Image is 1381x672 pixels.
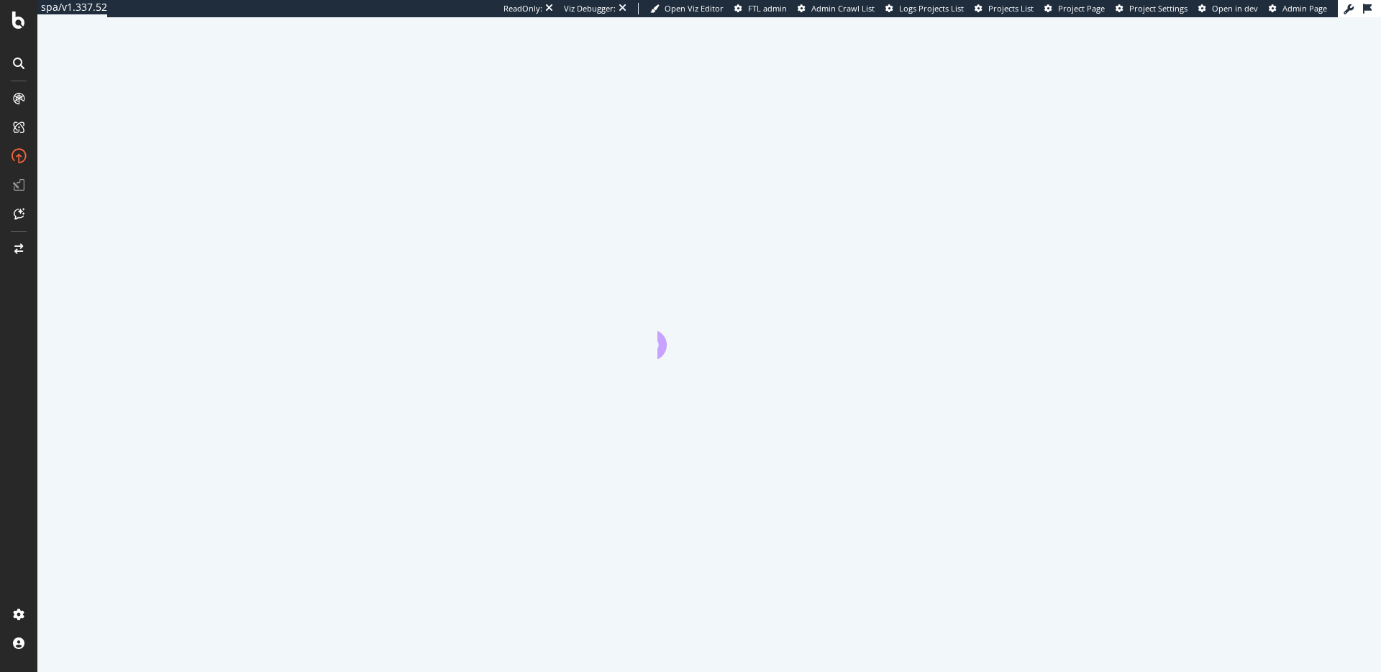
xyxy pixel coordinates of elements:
a: Projects List [975,3,1034,14]
span: Open in dev [1212,3,1258,14]
a: Admin Crawl List [798,3,875,14]
a: Logs Projects List [885,3,964,14]
span: Logs Projects List [899,3,964,14]
div: ReadOnly: [503,3,542,14]
span: FTL admin [748,3,787,14]
span: Project Page [1058,3,1105,14]
div: Viz Debugger: [564,3,616,14]
a: FTL admin [734,3,787,14]
a: Admin Page [1269,3,1327,14]
a: Open Viz Editor [650,3,724,14]
div: animation [657,307,761,359]
a: Open in dev [1198,3,1258,14]
span: Project Settings [1129,3,1188,14]
span: Open Viz Editor [665,3,724,14]
a: Project Settings [1116,3,1188,14]
a: Project Page [1044,3,1105,14]
span: Admin Crawl List [811,3,875,14]
span: Projects List [988,3,1034,14]
span: Admin Page [1282,3,1327,14]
